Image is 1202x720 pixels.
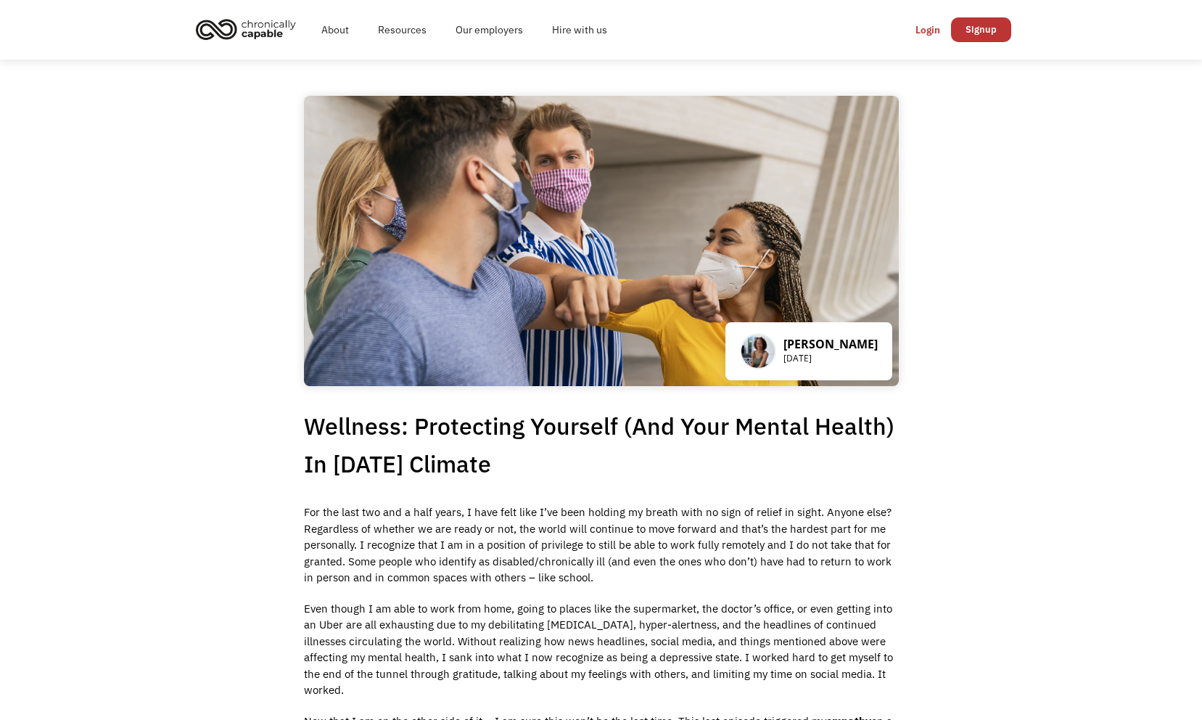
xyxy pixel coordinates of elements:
[538,7,622,53] a: Hire with us
[951,17,1011,42] a: Signup
[307,7,363,53] a: About
[192,13,307,45] a: home
[915,21,940,38] div: Login
[905,17,951,42] a: Login
[304,601,899,699] p: Even though I am able to work from home, going to places like the supermarket, the doctor’s offic...
[304,407,899,483] h1: Wellness: Protecting Yourself (And Your Mental Health) In [DATE] Climate
[304,504,899,586] p: For the last two and a half years, I have felt like I’ve been holding my breath with no sign of r...
[192,13,300,45] img: Chronically Capable logo
[783,351,878,366] p: [DATE]
[783,337,878,351] p: [PERSON_NAME]
[441,7,538,53] a: Our employers
[363,7,441,53] a: Resources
